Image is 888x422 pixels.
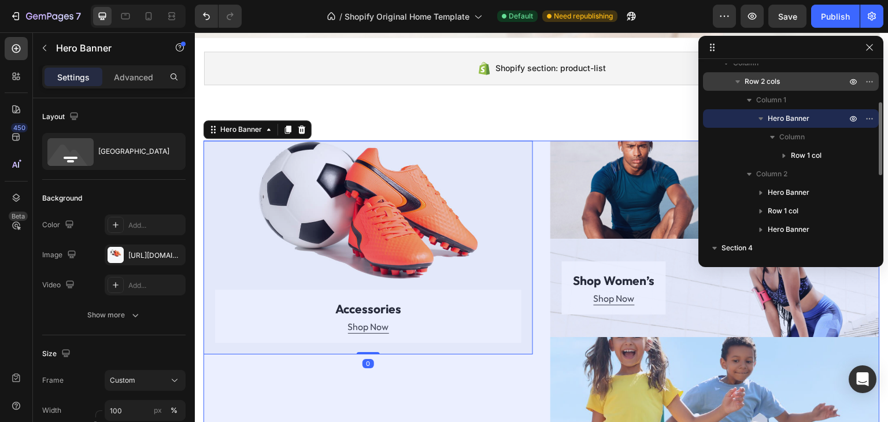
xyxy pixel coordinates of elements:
p: Advanced [114,71,153,83]
div: Background Image [356,206,685,305]
div: Overlay [356,108,685,206]
div: Color [42,217,76,233]
div: [URL][DOMAIN_NAME] [128,250,183,261]
button: % [151,404,165,417]
p: Shop Men’s [588,141,672,160]
div: Layout [42,109,81,125]
span: Row 1 col [791,150,822,161]
span: Column 1 [756,94,786,106]
div: px [154,405,162,416]
button: Show more [42,305,186,325]
span: / [339,10,342,23]
span: Column [779,131,805,143]
span: Need republishing [554,11,613,21]
div: Beta [9,212,28,221]
div: Add... [128,280,183,291]
span: Row 1 col [768,205,798,217]
div: [GEOGRAPHIC_DATA] [98,138,169,165]
div: Open Intercom Messenger [849,365,876,393]
div: Undo/Redo [195,5,242,28]
button: Shop Now [399,259,440,273]
p: Hero Banner [56,41,154,55]
span: Hero Banner [768,113,809,124]
span: Hero Banner [768,187,809,198]
div: 450 [11,123,28,132]
div: Add... [128,220,183,231]
button: px [167,404,181,417]
h2: Shop Women’s [367,238,471,259]
div: Publish [821,10,850,23]
label: Width [42,405,61,416]
span: Section 4 [721,242,753,254]
span: Hero Banner [768,224,809,235]
button: Save [768,5,806,28]
div: Background Image [356,108,685,206]
span: Column 2 [756,168,787,180]
span: Default [509,11,533,21]
span: Row 2 cols [745,76,780,87]
label: Frame [42,375,64,386]
input: px% [105,400,186,421]
iframe: Design area [195,32,888,422]
button: Custom [105,370,186,391]
button: Publish [811,5,860,28]
div: Size [42,346,73,362]
div: Image [42,247,79,263]
p: Settings [57,71,90,83]
button: Shop Now [610,161,651,175]
button: 7 [5,5,86,28]
span: Custom [110,375,135,386]
span: Save [778,12,797,21]
div: Show more [87,309,141,321]
div: Background [42,193,82,203]
div: Video [42,277,77,293]
span: Shopify Original Home Template [345,10,469,23]
div: Overlay [356,206,685,305]
p: 7 [76,9,81,23]
div: % [171,405,177,416]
